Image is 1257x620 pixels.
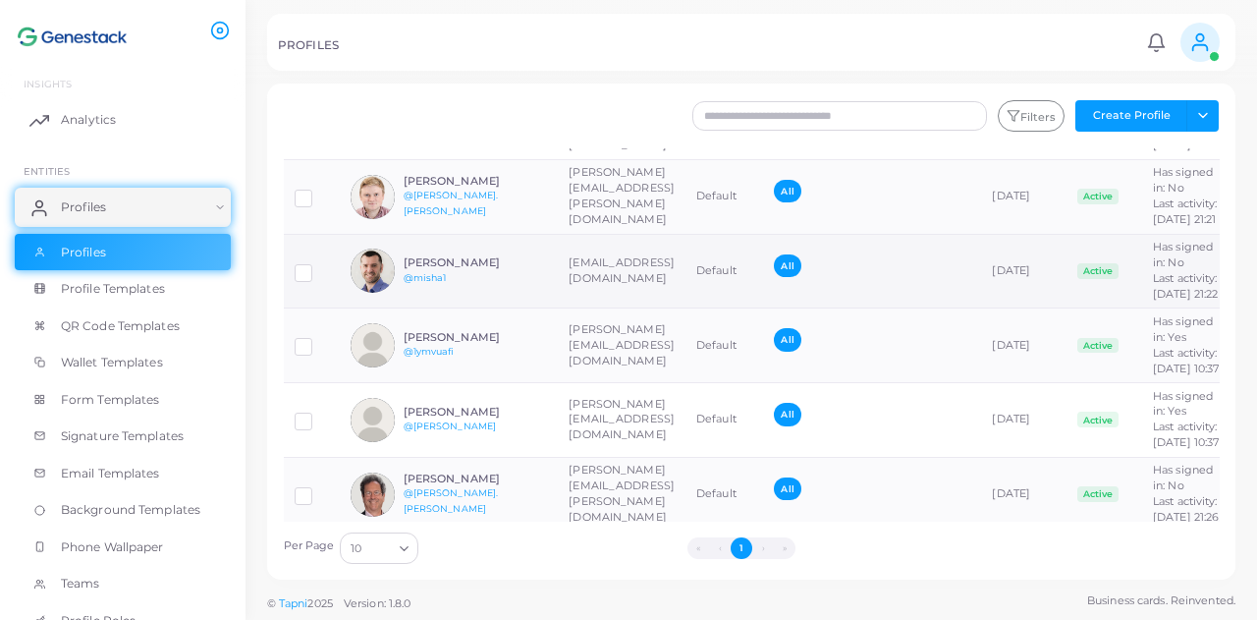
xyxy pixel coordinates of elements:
a: Teams [15,565,231,602]
a: @[PERSON_NAME].[PERSON_NAME] [404,487,499,514]
span: Profiles [61,244,106,261]
span: Last activity: [DATE] 21:26 [1153,494,1219,524]
span: Active [1077,338,1119,354]
td: [DATE] [981,309,1066,383]
span: Teams [61,575,100,592]
td: Default [685,234,764,309]
a: @1ymvuafi [404,346,455,357]
h6: [PERSON_NAME] [404,473,548,485]
span: Profile Templates [61,280,165,298]
a: @misha1 [404,272,447,283]
span: Active [1077,189,1119,204]
a: Tapni [279,596,308,610]
img: avatar [351,323,395,367]
span: © [267,595,410,612]
a: Profiles [15,188,231,227]
span: Background Templates [61,501,200,519]
label: Per Page [284,538,335,554]
span: Has signed in: Yes [1153,314,1213,344]
h6: [PERSON_NAME] [404,175,548,188]
h6: [PERSON_NAME] [404,331,548,344]
span: Active [1077,263,1119,279]
a: Profiles [15,234,231,271]
span: Last activity: [DATE] 10:37 [1153,346,1219,375]
div: Search for option [340,533,418,564]
span: All [774,254,800,277]
td: [DATE] [981,457,1066,531]
a: @[PERSON_NAME] [404,421,497,431]
td: [EMAIL_ADDRESS][DOMAIN_NAME] [558,234,685,309]
td: [PERSON_NAME][EMAIL_ADDRESS][PERSON_NAME][DOMAIN_NAME] [558,457,685,531]
span: Has signed in: No [1153,463,1213,492]
button: Create Profile [1075,100,1187,132]
a: @[PERSON_NAME].[PERSON_NAME] [404,190,499,216]
span: Email Templates [61,465,160,482]
span: Last activity: [DATE] 21:22 [1153,271,1218,301]
img: avatar [351,249,395,293]
img: avatar [351,473,395,517]
span: Active [1077,412,1119,427]
a: Analytics [15,100,231,140]
td: [PERSON_NAME][EMAIL_ADDRESS][PERSON_NAME][DOMAIN_NAME] [558,159,685,234]
a: Phone Wallpaper [15,529,231,566]
td: [DATE] [981,234,1066,309]
td: Default [685,383,764,458]
span: Analytics [61,111,116,129]
span: All [774,180,800,202]
span: Has signed in: No [1153,240,1213,269]
span: Active [1077,486,1119,502]
span: 2025 [307,595,332,612]
h6: [PERSON_NAME] [404,256,548,269]
td: Default [685,159,764,234]
span: INSIGHTS [24,78,72,89]
ul: Pagination [423,537,1060,559]
a: Form Templates [15,381,231,419]
span: Phone Wallpaper [61,538,164,556]
span: Form Templates [61,391,160,409]
td: [PERSON_NAME][EMAIL_ADDRESS][DOMAIN_NAME] [558,383,685,458]
span: Has signed in: Yes [1153,389,1213,419]
span: Signature Templates [61,427,184,445]
td: [PERSON_NAME][EMAIL_ADDRESS][DOMAIN_NAME] [558,309,685,383]
td: Default [685,309,764,383]
img: logo [18,19,127,55]
a: Profile Templates [15,270,231,308]
span: 10 [351,538,361,559]
span: QR Code Templates [61,317,180,335]
a: Email Templates [15,455,231,492]
a: Wallet Templates [15,344,231,381]
span: All [774,478,800,500]
button: Filters [998,100,1065,132]
span: Business cards. Reinvented. [1087,592,1235,609]
td: Default [685,457,764,531]
span: Wallet Templates [61,354,163,371]
img: avatar [351,175,395,219]
a: Background Templates [15,491,231,529]
h6: [PERSON_NAME] [404,406,548,419]
span: All [774,403,800,425]
span: Last activity: [DATE] 10:37 [1153,420,1219,449]
a: Signature Templates [15,418,231,455]
td: [DATE] [981,159,1066,234]
a: QR Code Templates [15,308,231,345]
span: All [774,328,800,351]
button: Go to page 1 [731,537,752,559]
span: Version: 1.8.0 [344,596,411,610]
td: [DATE] [981,383,1066,458]
input: Search for option [363,537,392,559]
span: ENTITIES [24,165,70,177]
span: Profiles [61,198,106,216]
span: Has signed in: No [1153,165,1213,195]
img: avatar [351,398,395,442]
h5: PROFILES [278,38,339,52]
span: Last activity: [DATE] 21:21 [1153,197,1218,226]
